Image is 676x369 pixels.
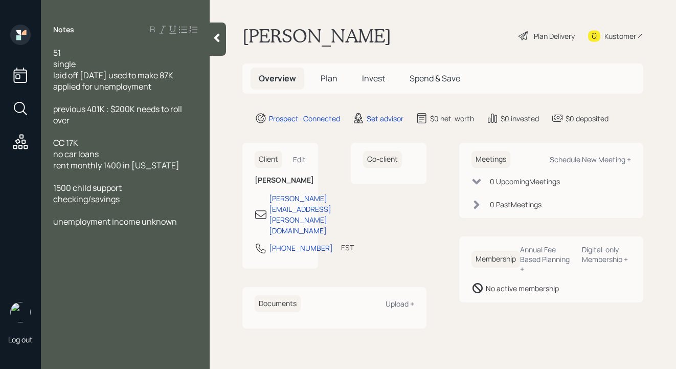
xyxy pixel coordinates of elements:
[410,73,460,84] span: Spend & Save
[520,245,574,274] div: Annual Fee Based Planning +
[255,176,306,185] h6: [PERSON_NAME]
[430,113,474,124] div: $0 net-worth
[363,151,402,168] h6: Co-client
[53,148,99,160] span: no car loans
[471,251,520,268] h6: Membership
[321,73,337,84] span: Plan
[341,242,354,253] div: EST
[566,113,609,124] div: $0 deposited
[259,73,296,84] span: Overview
[604,31,636,41] div: Kustomer
[386,299,414,309] div: Upload +
[10,302,31,322] img: aleksandra-headshot.png
[550,155,631,164] div: Schedule New Meeting +
[53,47,61,58] span: 51
[293,155,306,164] div: Edit
[53,193,120,205] span: checking/savings
[8,335,33,344] div: Log out
[582,245,631,264] div: Digital-only Membership +
[501,113,539,124] div: $0 invested
[269,113,340,124] div: Prospect · Connected
[53,70,173,81] span: laid off [DATE] used to make 87K
[53,58,76,70] span: single
[362,73,385,84] span: Invest
[53,182,122,193] span: 1500 child support
[490,176,560,187] div: 0 Upcoming Meeting s
[53,216,177,227] span: unemployment income unknown
[242,25,391,47] h1: [PERSON_NAME]
[269,193,331,236] div: [PERSON_NAME][EMAIL_ADDRESS][PERSON_NAME][DOMAIN_NAME]
[534,31,575,41] div: Plan Delivery
[53,81,151,92] span: applied for unemployment
[255,151,282,168] h6: Client
[53,137,78,148] span: CC 17K
[53,103,184,126] span: previous 401K : $200K needs to roll over
[471,151,510,168] h6: Meetings
[53,25,74,35] label: Notes
[269,243,333,253] div: [PHONE_NUMBER]
[486,283,559,294] div: No active membership
[53,160,179,171] span: rent monthly 1400 in [US_STATE]
[255,295,301,312] h6: Documents
[490,199,542,210] div: 0 Past Meeting s
[367,113,403,124] div: Set advisor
